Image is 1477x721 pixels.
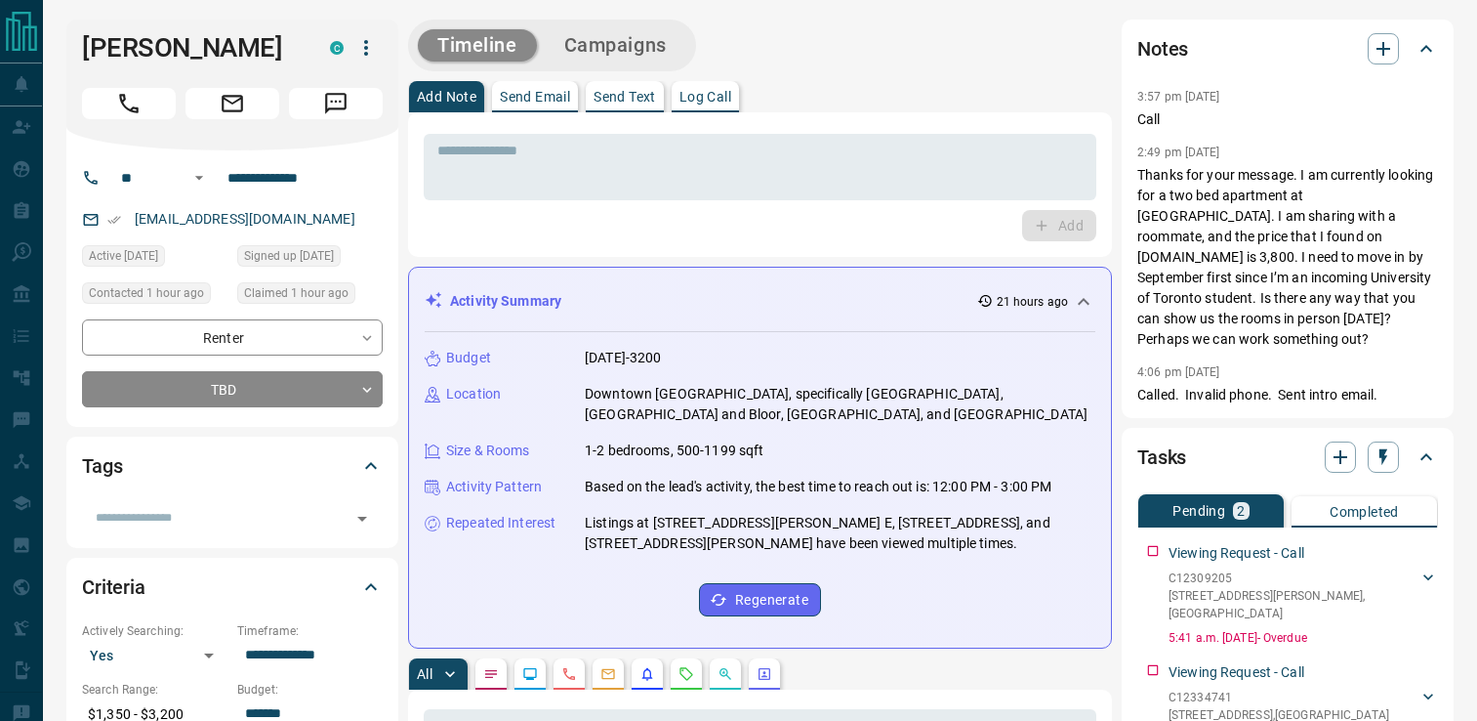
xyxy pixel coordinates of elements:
[237,622,383,640] p: Timeframe:
[679,90,731,104] p: Log Call
[82,572,145,603] h2: Criteria
[82,32,301,64] h1: [PERSON_NAME]
[483,666,499,682] svg: Notes
[639,666,655,682] svg: Listing Alerts
[585,513,1095,554] p: Listings at [STREET_ADDRESS][PERSON_NAME] E, [STREET_ADDRESS], and [STREET_ADDRESS][PERSON_NAME] ...
[585,441,764,461] p: 1-2 bedrooms, 500-1199 sqft
[244,246,334,266] span: Signed up [DATE]
[82,450,122,482] h2: Tags
[82,282,227,310] div: Wed Aug 13 2025
[289,88,383,119] span: Message
[718,666,733,682] svg: Opportunities
[1172,504,1225,518] p: Pending
[522,666,538,682] svg: Lead Browsing Activity
[237,282,383,310] div: Wed Aug 13 2025
[446,513,555,533] p: Repeated Interest
[997,293,1068,311] p: 21 hours ago
[678,666,694,682] svg: Requests
[450,291,561,312] p: Activity Summary
[135,211,355,227] a: [EMAIL_ADDRESS][DOMAIN_NAME]
[1137,33,1188,64] h2: Notes
[1137,109,1438,130] p: Call
[1330,505,1399,519] p: Completed
[82,245,227,273] div: Mon Aug 11 2025
[585,348,661,368] p: [DATE]-3200
[89,283,204,303] span: Contacted 1 hour ago
[1137,442,1186,473] h2: Tasks
[417,667,432,681] p: All
[1169,587,1418,622] p: [STREET_ADDRESS][PERSON_NAME] , [GEOGRAPHIC_DATA]
[600,666,616,682] svg: Emails
[1137,385,1438,405] p: Called. Invalid phone. Sent intro email.
[1237,504,1245,518] p: 2
[446,348,491,368] p: Budget
[82,88,176,119] span: Call
[1137,90,1220,104] p: 3:57 pm [DATE]
[89,246,158,266] span: Active [DATE]
[82,371,383,407] div: TBD
[446,441,530,461] p: Size & Rooms
[82,564,383,611] div: Criteria
[349,505,376,532] button: Open
[757,666,772,682] svg: Agent Actions
[1137,25,1438,72] div: Notes
[1169,689,1389,706] p: C12334741
[1137,434,1438,481] div: Tasks
[82,319,383,356] div: Renter
[585,477,1051,497] p: Based on the lead's activity, the best time to reach out is: 12:00 PM - 3:00 PM
[425,283,1095,319] div: Activity Summary21 hours ago
[446,477,542,497] p: Activity Pattern
[500,90,570,104] p: Send Email
[330,41,344,55] div: condos.ca
[82,681,227,699] p: Search Range:
[237,681,383,699] p: Budget:
[594,90,656,104] p: Send Text
[585,384,1095,425] p: Downtown [GEOGRAPHIC_DATA], specifically [GEOGRAPHIC_DATA], [GEOGRAPHIC_DATA] and Bloor, [GEOGRAP...
[107,213,121,227] svg: Email Verified
[1169,566,1438,626] div: C12309205[STREET_ADDRESS][PERSON_NAME],[GEOGRAPHIC_DATA]
[545,29,686,62] button: Campaigns
[1169,543,1304,564] p: Viewing Request - Call
[1169,629,1438,647] p: 5:41 a.m. [DATE] - Overdue
[237,245,383,273] div: Mon Aug 07 2023
[561,666,577,682] svg: Calls
[1137,365,1220,379] p: 4:06 pm [DATE]
[244,283,349,303] span: Claimed 1 hour ago
[82,640,227,671] div: Yes
[1137,165,1438,350] p: Thanks for your message. I am currently looking for a two bed apartment at [GEOGRAPHIC_DATA]. I a...
[699,583,821,616] button: Regenerate
[187,166,211,190] button: Open
[82,622,227,640] p: Actively Searching:
[446,384,501,404] p: Location
[417,90,476,104] p: Add Note
[1137,146,1220,159] p: 2:49 pm [DATE]
[1169,662,1304,683] p: Viewing Request - Call
[418,29,537,62] button: Timeline
[1169,570,1418,587] p: C12309205
[185,88,279,119] span: Email
[82,443,383,489] div: Tags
